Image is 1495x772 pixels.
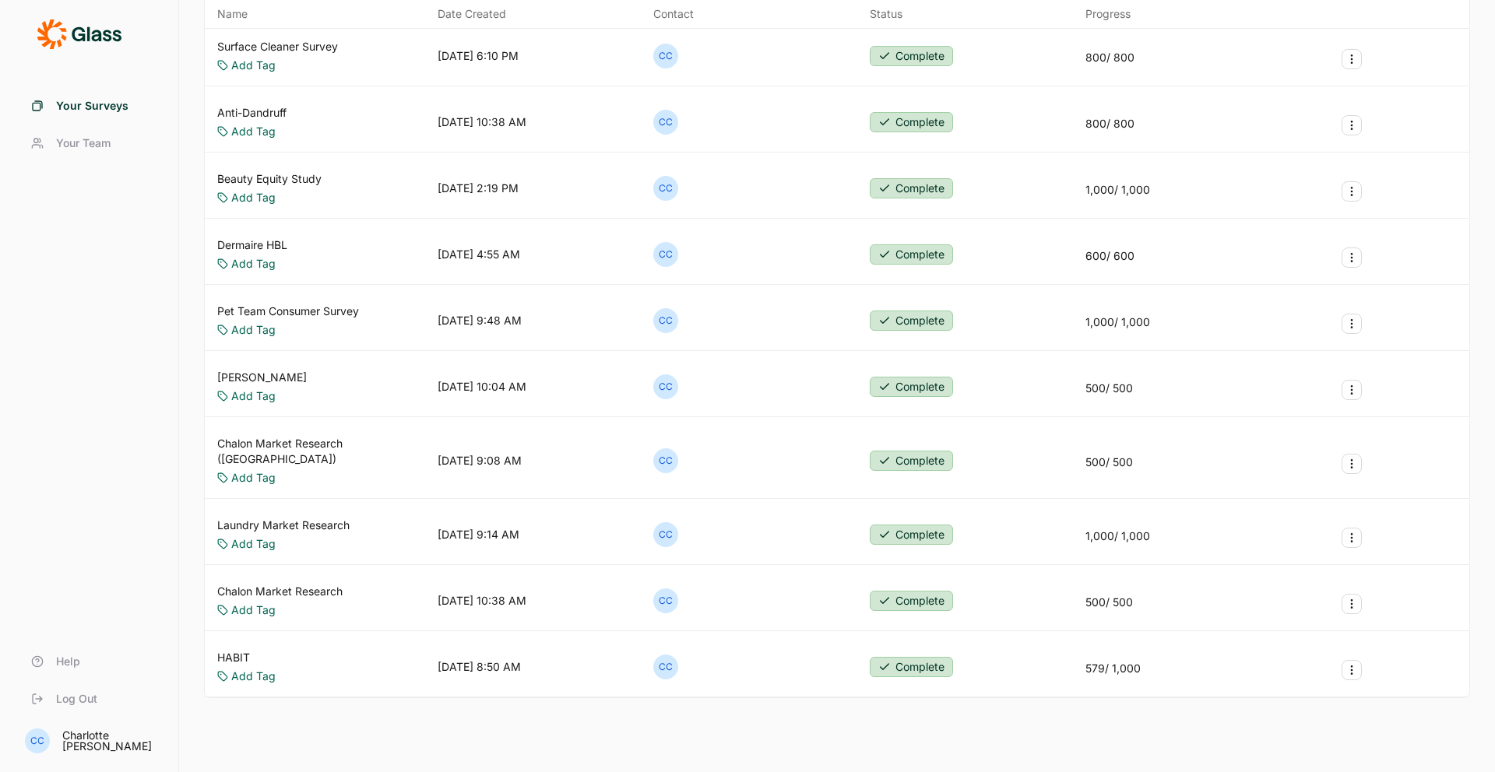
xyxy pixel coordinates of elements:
[438,453,522,468] div: [DATE] 9:08 AM
[217,237,287,253] a: Dermaire HBL
[217,370,307,385] a: [PERSON_NAME]
[1085,454,1133,470] div: 500 / 500
[217,171,322,187] a: Beauty Equity Study
[870,46,953,66] button: Complete
[870,451,953,471] button: Complete
[25,728,50,753] div: CC
[653,242,678,267] div: CC
[217,436,431,467] a: Chalon Market Research ([GEOGRAPHIC_DATA])
[1342,380,1362,400] button: Survey Actions
[1085,248,1134,264] div: 600 / 600
[62,730,160,752] div: Charlotte [PERSON_NAME]
[56,654,80,669] span: Help
[217,6,248,22] span: Name
[1342,454,1362,474] button: Survey Actions
[217,518,350,533] a: Laundry Market Research
[1342,314,1362,334] button: Survey Actions
[217,105,287,121] a: Anti-Dandruff
[1085,661,1141,676] div: 579 / 1,000
[438,114,526,130] div: [DATE] 10:38 AM
[1085,116,1134,132] div: 800 / 800
[653,448,678,473] div: CC
[231,388,276,404] a: Add Tag
[231,668,276,684] a: Add Tag
[870,244,953,265] button: Complete
[438,659,521,675] div: [DATE] 8:50 AM
[438,48,519,64] div: [DATE] 6:10 PM
[870,525,953,545] button: Complete
[1342,528,1362,548] button: Survey Actions
[438,181,519,196] div: [DATE] 2:19 PM
[653,588,678,613] div: CC
[1085,6,1131,22] div: Progress
[231,322,276,338] a: Add Tag
[653,654,678,679] div: CC
[438,593,526,609] div: [DATE] 10:38 AM
[438,313,522,328] div: [DATE] 9:48 AM
[217,584,343,599] a: Chalon Market Research
[870,657,953,677] button: Complete
[653,374,678,399] div: CC
[870,377,953,397] button: Complete
[1342,115,1362,135] button: Survey Actions
[653,522,678,547] div: CC
[653,176,678,201] div: CC
[56,691,97,707] span: Log Out
[1342,594,1362,614] button: Survey Actions
[56,135,111,151] span: Your Team
[438,6,506,22] span: Date Created
[231,470,276,486] a: Add Tag
[231,124,276,139] a: Add Tag
[1085,381,1133,396] div: 500 / 500
[1085,314,1150,330] div: 1,000 / 1,000
[1342,181,1362,202] button: Survey Actions
[870,112,953,132] button: Complete
[231,256,276,272] a: Add Tag
[438,527,519,542] div: [DATE] 9:14 AM
[1085,182,1150,198] div: 1,000 / 1,000
[870,178,953,198] button: Complete
[1342,49,1362,69] button: Survey Actions
[1085,595,1133,610] div: 500 / 500
[653,6,694,22] div: Contact
[870,6,902,22] div: Status
[1085,50,1134,65] div: 800 / 800
[231,190,276,205] a: Add Tag
[231,536,276,552] a: Add Tag
[870,311,953,331] button: Complete
[1085,528,1150,544] div: 1,000 / 1,000
[438,247,520,262] div: [DATE] 4:55 AM
[217,650,276,665] a: HABIT
[217,39,338,54] a: Surface Cleaner Survey
[653,308,678,333] div: CC
[1342,660,1362,680] button: Survey Actions
[217,304,359,319] a: Pet Team Consumer Survey
[1342,247,1362,268] button: Survey Actions
[231,58,276,73] a: Add Tag
[653,44,678,68] div: CC
[231,602,276,618] a: Add Tag
[653,110,678,135] div: CC
[438,379,526,395] div: [DATE] 10:04 AM
[870,591,953,611] button: Complete
[56,98,128,114] span: Your Surveys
